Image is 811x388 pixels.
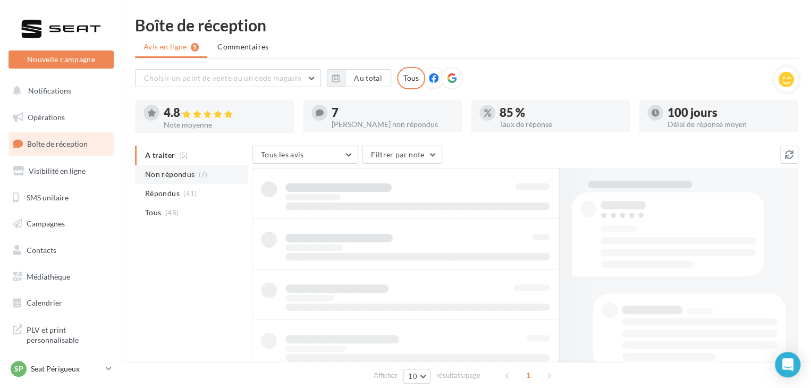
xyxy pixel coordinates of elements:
[332,121,454,128] div: [PERSON_NAME] non répondus
[6,354,116,385] a: Campagnes DataOnDemand
[145,188,180,199] span: Répondus
[27,272,70,281] span: Médiathèque
[6,318,116,350] a: PLV et print personnalisable
[31,364,102,374] p: Seat Périgueux
[6,80,112,102] button: Notifications
[362,146,442,164] button: Filtrer par note
[397,67,425,89] div: Tous
[252,146,358,164] button: Tous les avis
[500,107,622,119] div: 85 %
[6,213,116,235] a: Campagnes
[145,207,161,218] span: Tous
[6,132,116,155] a: Boîte de réception
[28,113,65,122] span: Opérations
[183,189,197,198] span: (41)
[436,370,480,381] span: résultats/page
[9,359,114,379] a: SP Seat Périgueux
[345,69,391,87] button: Au total
[520,367,537,384] span: 1
[135,17,798,33] div: Boîte de réception
[6,292,116,314] a: Calendrier
[500,121,622,128] div: Taux de réponse
[27,358,109,381] span: Campagnes DataOnDemand
[332,107,454,119] div: 7
[6,266,116,288] a: Médiathèque
[14,364,23,374] span: SP
[27,139,88,148] span: Boîte de réception
[29,166,86,175] span: Visibilité en ligne
[6,239,116,262] a: Contacts
[261,150,304,159] span: Tous les avis
[144,73,301,82] span: Choisir un point de vente ou un code magasin
[27,219,65,228] span: Campagnes
[6,106,116,129] a: Opérations
[135,69,321,87] button: Choisir un point de vente ou un code magasin
[165,208,179,217] span: (48)
[27,298,62,307] span: Calendrier
[217,42,268,51] span: Commentaires
[6,160,116,182] a: Visibilité en ligne
[327,69,391,87] button: Au total
[403,369,430,384] button: 10
[27,192,69,201] span: SMS unitaire
[27,323,109,345] span: PLV et print personnalisable
[164,107,286,119] div: 4.8
[9,50,114,69] button: Nouvelle campagne
[28,86,71,95] span: Notifications
[668,121,790,128] div: Délai de réponse moyen
[164,121,286,129] div: Note moyenne
[6,187,116,209] a: SMS unitaire
[145,169,195,180] span: Non répondus
[775,352,800,377] div: Open Intercom Messenger
[408,372,417,381] span: 10
[374,370,398,381] span: Afficher
[199,170,208,179] span: (7)
[27,246,56,255] span: Contacts
[668,107,790,119] div: 100 jours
